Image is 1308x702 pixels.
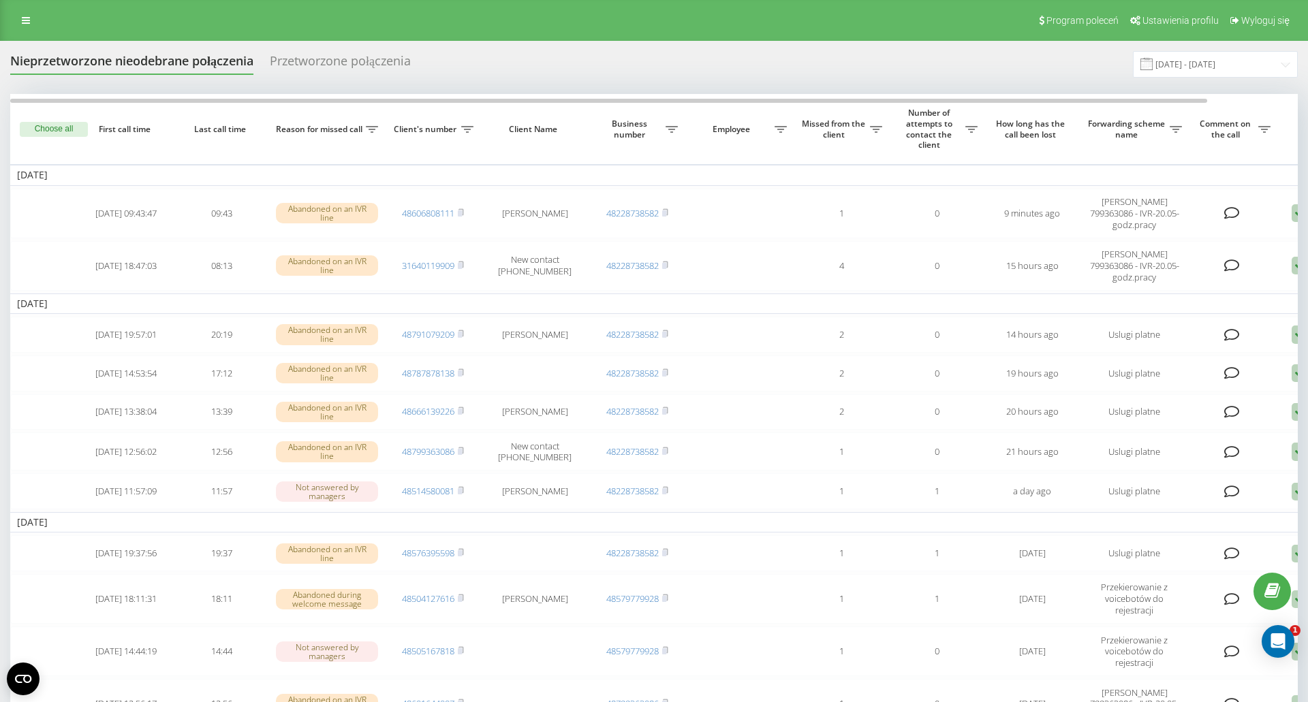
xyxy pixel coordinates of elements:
a: 48579779928 [606,592,659,605]
a: 48228738582 [606,259,659,272]
td: [DATE] 18:47:03 [78,241,174,291]
td: [DATE] 11:57:09 [78,473,174,509]
td: 1 [794,473,889,509]
td: Uslugi platne [1080,355,1189,392]
td: 19 hours ago [984,355,1080,392]
td: 1 [794,535,889,571]
td: Przekierowanie z voicebotów do rejestracji [1080,574,1189,624]
a: 48228738582 [606,207,659,219]
div: Otwórz komunikator interkomowy [1262,625,1294,658]
td: 0 [889,241,984,291]
td: [DATE] [984,535,1080,571]
td: 0 [889,394,984,430]
td: Uslugi platne [1080,473,1189,509]
span: Missed from the client [800,118,870,140]
td: 0 [889,317,984,353]
td: 0 [889,432,984,470]
td: New contact [PHONE_NUMBER] [480,432,589,470]
div: Abandoned during welcome message [276,589,378,609]
td: [DATE] 18:11:31 [78,574,174,624]
td: 1 [794,432,889,470]
td: 20:19 [174,317,269,353]
div: Abandoned on an IVR line [276,324,378,345]
td: Przekierowanie z voicebotów do rejestracji [1080,626,1189,676]
td: 11:57 [174,473,269,509]
span: 1 [1290,625,1301,636]
td: 0 [889,189,984,238]
td: 1 [794,574,889,624]
td: [PERSON_NAME] [480,394,589,430]
span: Reason for missed call [276,124,366,135]
td: 1 [794,189,889,238]
td: 15 hours ago [984,241,1080,291]
button: Choose all [20,122,88,137]
td: New contact [PHONE_NUMBER] [480,241,589,291]
div: Abandoned on an IVR line [276,203,378,223]
font: Wyloguj się [1241,15,1290,26]
div: Abandoned on an IVR line [276,441,378,462]
td: [DATE] 13:38:04 [78,394,174,430]
td: [DATE] 14:44:19 [78,626,174,676]
td: [PERSON_NAME] 799363086 - IVR-20.05-godz.pracy [1080,189,1189,238]
td: 1 [889,473,984,509]
span: Employee [691,124,775,135]
font: Program poleceń [1046,15,1119,26]
a: 48228738582 [606,547,659,559]
a: 48791079209 [402,328,454,340]
a: 48514580081 [402,485,454,497]
td: 09:43 [174,189,269,238]
a: 48228738582 [606,445,659,458]
td: [DATE] [984,574,1080,624]
span: Client's number [392,124,461,135]
td: [PERSON_NAME] [480,473,589,509]
td: [PERSON_NAME] [480,574,589,624]
a: 48799363086 [402,445,454,458]
td: Uslugi platne [1080,432,1189,470]
td: [DATE] 12:56:02 [78,432,174,470]
td: 0 [889,355,984,392]
span: First call time [89,124,163,135]
a: 48666139226 [402,405,454,417]
span: Last call time [185,124,258,135]
a: 48228738582 [606,367,659,379]
td: [DATE] [984,626,1080,676]
td: 19:37 [174,535,269,571]
span: Forwarding scheme name [1087,118,1170,140]
td: [DATE] 19:57:01 [78,317,174,353]
td: 14 hours ago [984,317,1080,353]
font: Ustawienia profilu [1142,15,1219,26]
td: 2 [794,317,889,353]
td: 0 [889,626,984,676]
td: Uslugi platne [1080,317,1189,353]
td: 1 [794,626,889,676]
td: 1 [889,574,984,624]
td: Uslugi platne [1080,394,1189,430]
a: 48579779928 [606,645,659,657]
td: 20 hours ago [984,394,1080,430]
font: Przetworzone połączenia [270,52,411,69]
td: 08:13 [174,241,269,291]
font: Nieprzetworzone nieodebrane połączenia [10,52,253,69]
span: Number of attempts to contact the client [896,108,965,150]
a: 48505167818 [402,645,454,657]
td: 4 [794,241,889,291]
td: 12:56 [174,432,269,470]
div: Abandoned on an IVR line [276,402,378,422]
td: 2 [794,355,889,392]
td: 1 [889,535,984,571]
span: Client Name [492,124,578,135]
div: Abandoned on an IVR line [276,255,378,276]
td: [PERSON_NAME] [480,189,589,238]
td: [PERSON_NAME] 799363086 - IVR-20.05-godz.pracy [1080,241,1189,291]
a: 48228738582 [606,328,659,340]
a: 48504127616 [402,592,454,605]
button: Open CMP widget [7,663,40,695]
td: 2 [794,394,889,430]
a: 31640119909 [402,259,454,272]
div: Abandoned on an IVR line [276,363,378,383]
a: 48228738582 [606,405,659,417]
td: [DATE] 14:53:54 [78,355,174,392]
td: 13:39 [174,394,269,430]
a: 48606808111 [402,207,454,219]
span: Business number [596,118,666,140]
